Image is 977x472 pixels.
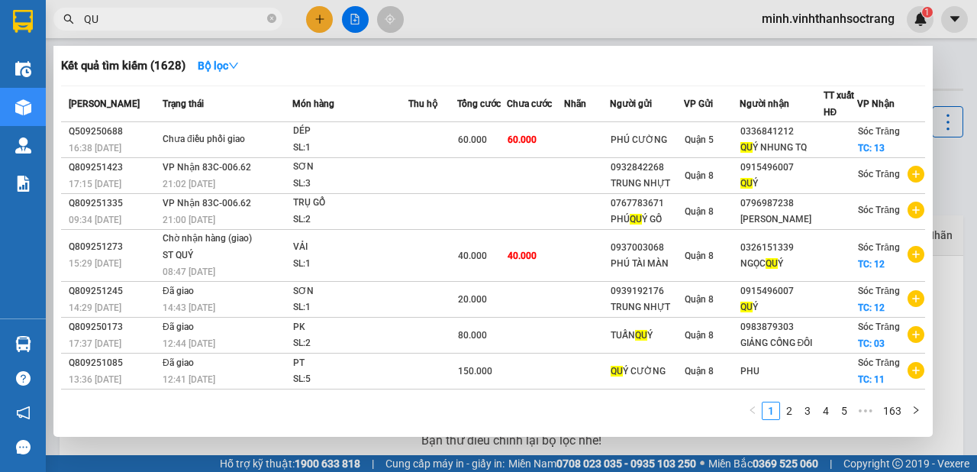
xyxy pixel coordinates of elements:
[907,402,925,420] li: Next Page
[611,240,683,256] div: 0937003068
[740,142,753,153] span: QU
[69,196,158,212] div: Q809251335
[163,338,215,349] span: 12:44 [DATE]
[163,286,194,296] span: Đã giao
[740,140,823,156] div: Ý NHUNG TQ
[293,371,408,388] div: SL: 5
[858,357,900,368] span: Sóc Trăng
[740,212,823,228] div: [PERSON_NAME]
[610,99,652,109] span: Người gửi
[458,134,487,145] span: 60.000
[740,124,823,140] div: 0336841212
[908,202,924,218] span: plus-circle
[740,283,823,299] div: 0915496007
[293,256,408,273] div: SL: 1
[163,374,215,385] span: 12:41 [DATE]
[858,338,885,349] span: TC: 03
[185,53,251,78] button: Bộ lọcdown
[15,137,31,154] img: warehouse-icon
[69,258,121,269] span: 15:29 [DATE]
[293,176,408,192] div: SL: 3
[878,402,907,420] li: 163
[69,283,158,299] div: Q809251245
[163,357,194,368] span: Đã giao
[611,366,623,377] span: QU
[685,134,714,145] span: Quận 5
[858,374,885,385] span: TC: 11
[611,283,683,299] div: 0939192176
[858,242,900,253] span: Sóc Trăng
[798,402,817,420] li: 3
[817,402,835,420] li: 4
[163,198,251,209] span: VP Nhận 83C-006.62
[163,99,204,109] span: Trạng thái
[293,299,408,316] div: SL: 1
[69,391,158,407] div: Q509250481
[611,328,683,344] div: TUẤN Ý
[685,170,714,181] span: Quận 8
[853,402,878,420] li: Next 5 Pages
[748,406,757,415] span: left
[743,402,762,420] li: Previous Page
[163,231,277,247] div: Chờ nhận hàng (giao)
[63,14,74,24] span: search
[740,176,823,192] div: Ý
[908,362,924,379] span: plus-circle
[740,319,823,335] div: 0983879303
[858,169,900,179] span: Sóc Trăng
[508,134,537,145] span: 60.000
[611,299,683,315] div: TRUNG NHỰT
[293,195,408,212] div: TRỤ GỔ
[907,402,925,420] button: right
[611,256,683,272] div: PHÚ TÀI MÀN
[69,239,158,255] div: Q809251273
[292,99,334,109] span: Món hàng
[740,335,823,351] div: GIẢNG CỐNG ĐÔI
[293,140,408,157] div: SL: 1
[293,123,408,140] div: DÉP
[163,162,251,173] span: VP Nhận 83C-006.62
[908,246,924,263] span: plus-circle
[293,239,408,256] div: VẢI
[458,294,487,305] span: 20.000
[740,196,823,212] div: 0796987238
[685,366,714,377] span: Quận 8
[16,406,31,420] span: notification
[507,99,552,109] span: Chưa cước
[163,247,277,264] div: ST QUÝ
[69,179,121,189] span: 17:15 [DATE]
[69,143,121,154] span: 16:38 [DATE]
[685,330,714,341] span: Quận 8
[15,176,31,192] img: solution-icon
[911,406,921,415] span: right
[15,336,31,352] img: warehouse-icon
[858,302,885,313] span: TC: 12
[408,99,437,109] span: Thu hộ
[293,391,408,408] div: HẠT GIỐNG
[69,302,121,313] span: 14:29 [DATE]
[630,214,642,225] span: QU
[458,366,492,377] span: 150.000
[458,330,487,341] span: 80.000
[163,302,215,313] span: 14:43 [DATE]
[69,99,140,109] span: [PERSON_NAME]
[293,319,408,336] div: PK
[766,258,778,269] span: QU
[858,286,900,296] span: Sóc Trăng
[611,132,683,148] div: PHÚ CƯỜNG
[457,99,501,109] span: Tổng cước
[763,402,779,419] a: 1
[267,12,276,27] span: close-circle
[836,402,853,419] a: 5
[13,10,33,33] img: logo-vxr
[228,60,239,71] span: down
[69,160,158,176] div: Q809251423
[15,61,31,77] img: warehouse-icon
[163,322,194,332] span: Đã giao
[857,99,895,109] span: VP Nhận
[853,402,878,420] span: •••
[163,179,215,189] span: 21:02 [DATE]
[15,99,31,115] img: warehouse-icon
[908,326,924,343] span: plus-circle
[611,212,683,228] div: PHÚ Ý GỖ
